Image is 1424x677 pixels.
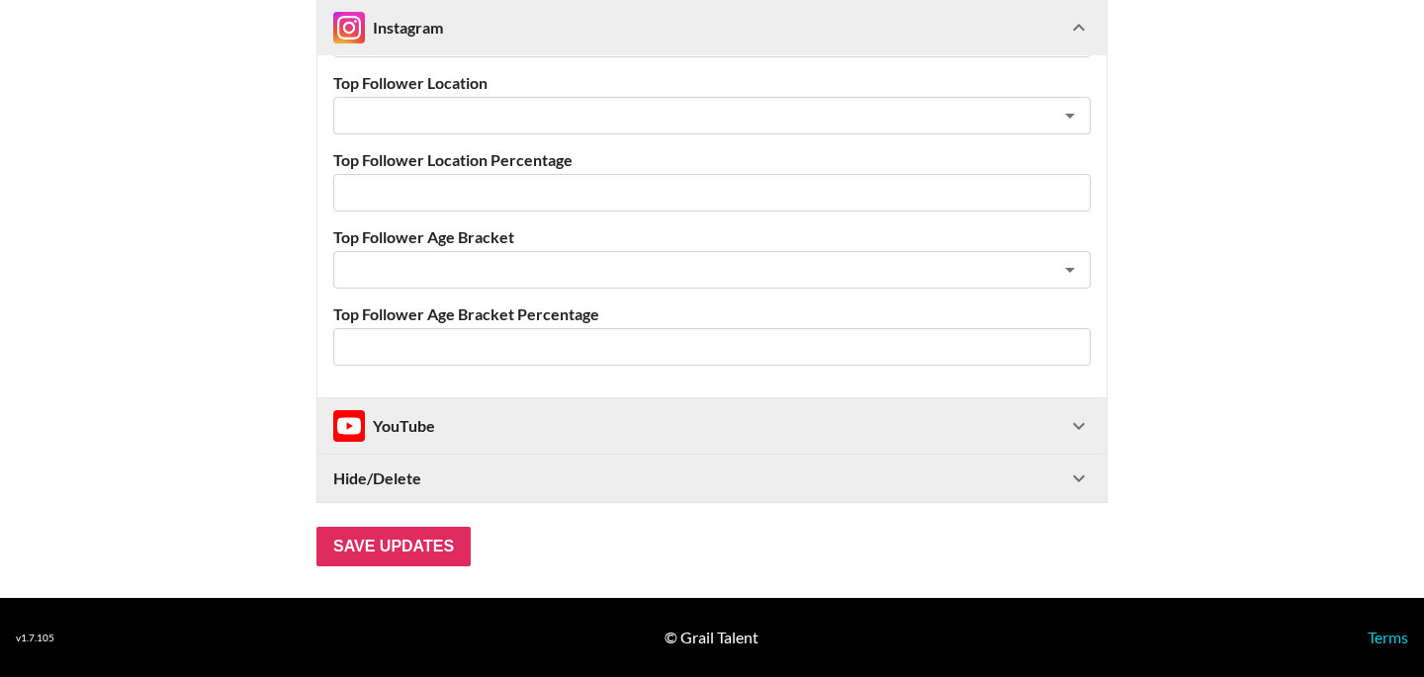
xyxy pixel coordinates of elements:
[665,628,758,647] div: © Grail Talent
[333,12,365,43] img: Instagram
[1056,102,1084,129] button: Open
[333,150,1091,170] label: Top Follower Location Percentage
[316,527,471,566] input: Save Updates
[333,410,435,442] div: YouTube
[1368,628,1408,646] a: Terms
[1056,256,1084,284] button: Open
[317,398,1107,454] div: InstagramYouTube
[333,73,1091,93] label: Top Follower Location
[333,410,365,442] img: Instagram
[317,455,1107,502] div: Hide/Delete
[333,12,443,43] div: Instagram
[16,632,54,644] div: v 1.7.105
[333,304,1091,324] label: Top Follower Age Bracket Percentage
[333,468,421,488] strong: Hide/Delete
[333,227,1091,247] label: Top Follower Age Bracket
